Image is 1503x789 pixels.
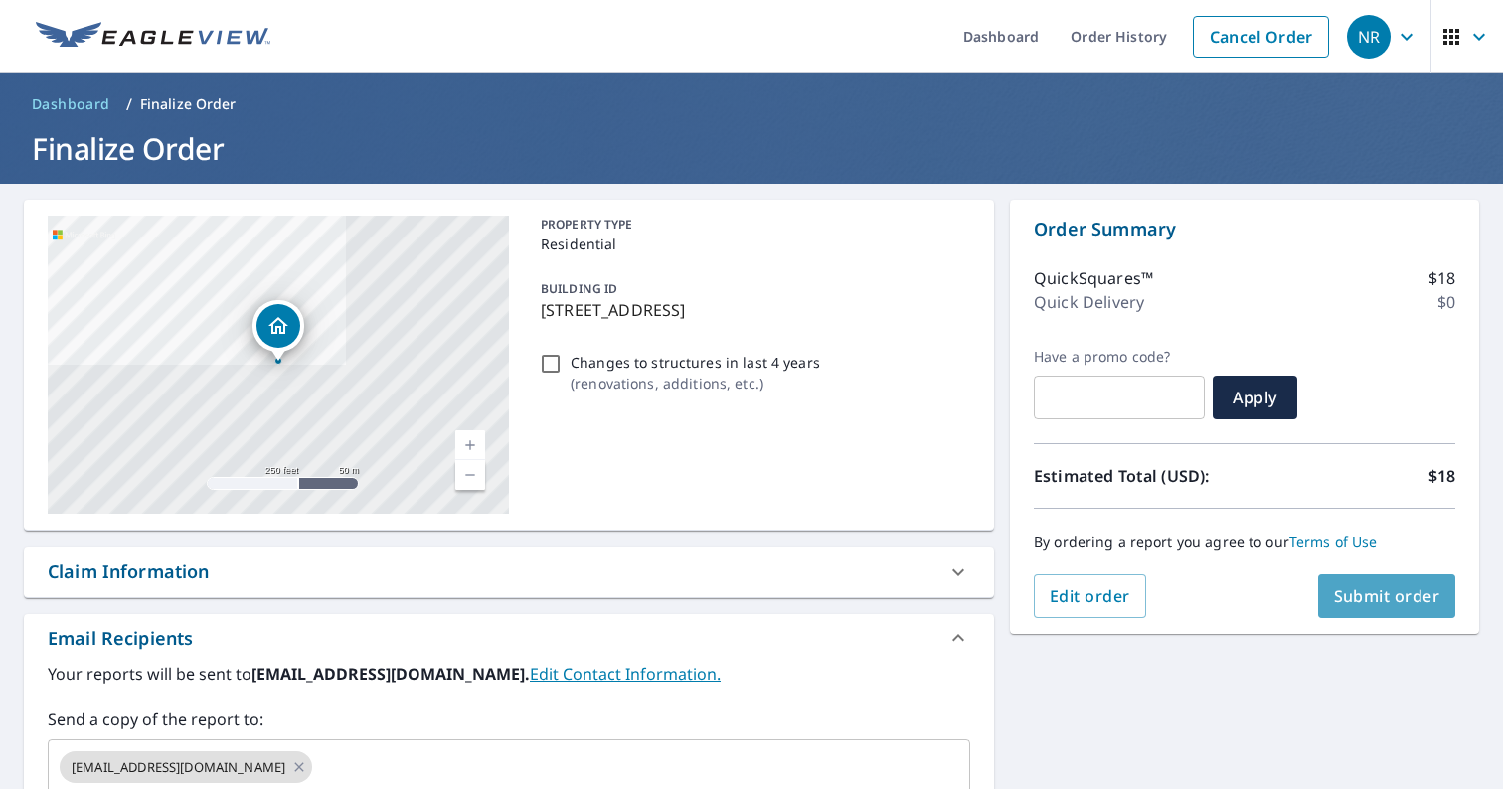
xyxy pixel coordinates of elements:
span: [EMAIL_ADDRESS][DOMAIN_NAME] [60,758,297,777]
label: Your reports will be sent to [48,662,970,686]
span: Dashboard [32,94,110,114]
p: PROPERTY TYPE [541,216,962,234]
nav: breadcrumb [24,88,1479,120]
li: / [126,92,132,116]
p: Quick Delivery [1034,290,1144,314]
a: EditContactInfo [530,663,721,685]
div: Email Recipients [48,625,193,652]
b: [EMAIL_ADDRESS][DOMAIN_NAME]. [251,663,530,685]
p: Residential [541,234,962,254]
button: Edit order [1034,574,1146,618]
a: Terms of Use [1289,532,1378,551]
p: $0 [1437,290,1455,314]
button: Submit order [1318,574,1456,618]
div: Dropped pin, building 1, Residential property, 3956 44th Ave S Minneapolis, MN 55406 [252,300,304,362]
p: $18 [1428,266,1455,290]
label: Send a copy of the report to: [48,708,970,731]
span: Submit order [1334,585,1440,607]
button: Apply [1213,376,1297,419]
a: Current Level 17, Zoom Out [455,460,485,490]
p: $18 [1428,464,1455,488]
h1: Finalize Order [24,128,1479,169]
p: BUILDING ID [541,280,617,297]
div: Email Recipients [24,614,994,662]
p: Changes to structures in last 4 years [571,352,820,373]
p: ( renovations, additions, etc. ) [571,373,820,394]
p: QuickSquares™ [1034,266,1153,290]
p: [STREET_ADDRESS] [541,298,962,322]
img: EV Logo [36,22,270,52]
div: Claim Information [24,547,994,597]
p: Estimated Total (USD): [1034,464,1245,488]
p: Order Summary [1034,216,1455,242]
p: Finalize Order [140,94,237,114]
span: Edit order [1050,585,1130,607]
a: Cancel Order [1193,16,1329,58]
div: Claim Information [48,558,210,585]
a: Current Level 17, Zoom In [455,430,485,460]
a: Dashboard [24,88,118,120]
div: NR [1347,15,1391,59]
label: Have a promo code? [1034,348,1205,366]
div: [EMAIL_ADDRESS][DOMAIN_NAME] [60,751,312,783]
span: Apply [1229,387,1281,408]
p: By ordering a report you agree to our [1034,533,1455,551]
